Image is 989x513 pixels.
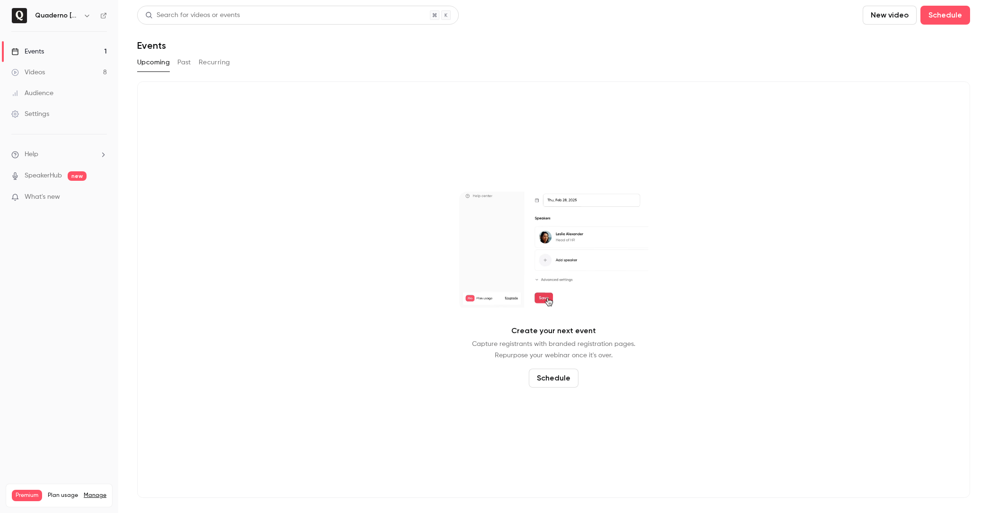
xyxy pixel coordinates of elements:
[25,150,38,159] span: Help
[863,6,917,25] button: New video
[25,171,62,181] a: SpeakerHub
[11,88,53,98] div: Audience
[12,8,27,23] img: Quaderno España
[11,68,45,77] div: Videos
[11,47,44,56] div: Events
[137,55,170,70] button: Upcoming
[920,6,970,25] button: Schedule
[84,492,106,499] a: Manage
[12,490,42,501] span: Premium
[511,325,596,336] p: Create your next event
[472,338,635,361] p: Capture registrants with branded registration pages. Repurpose your webinar once it's over.
[137,40,166,51] h1: Events
[529,369,578,388] button: Schedule
[68,171,87,181] span: new
[177,55,191,70] button: Past
[48,492,78,499] span: Plan usage
[25,192,60,202] span: What's new
[199,55,230,70] button: Recurring
[35,11,79,20] h6: Quaderno [GEOGRAPHIC_DATA]
[11,150,107,159] li: help-dropdown-opener
[145,10,240,20] div: Search for videos or events
[11,109,49,119] div: Settings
